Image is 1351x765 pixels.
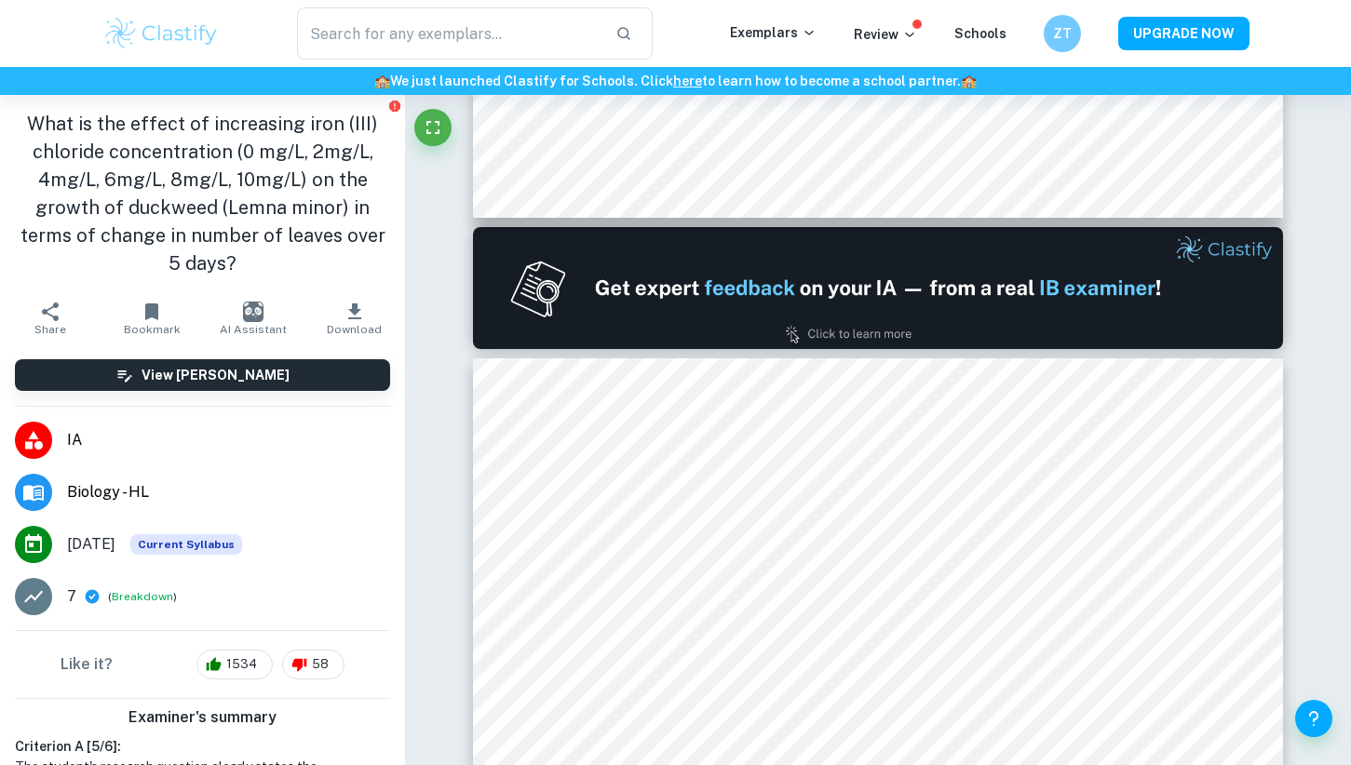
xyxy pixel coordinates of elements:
button: ZT [1044,15,1081,52]
h6: We just launched Clastify for Schools. Click to learn how to become a school partner. [4,71,1347,91]
button: AI Assistant [203,292,304,344]
input: Search for any exemplars... [297,7,601,60]
span: Download [327,323,382,336]
button: Download [304,292,405,344]
p: Review [854,24,917,45]
button: View [PERSON_NAME] [15,359,390,391]
p: 7 [67,585,76,608]
img: Clastify logo [102,15,221,52]
p: Exemplars [730,22,817,43]
span: 58 [302,655,339,674]
button: Report issue [387,99,401,113]
span: Bookmark [124,323,181,336]
span: Share [34,323,66,336]
h1: What is the effect of increasing iron (III) chloride concentration (0 mg/L, 2mg/L, 4mg/L, 6mg/L, ... [15,110,390,277]
div: This exemplar is based on the current syllabus. Feel free to refer to it for inspiration/ideas wh... [130,534,242,555]
h6: Like it? [61,653,113,676]
button: Breakdown [112,588,173,605]
h6: ZT [1051,23,1073,44]
h6: View [PERSON_NAME] [142,365,290,385]
h6: Criterion A [ 5 / 6 ]: [15,736,390,757]
h6: Examiner's summary [7,706,398,729]
div: 1534 [196,650,273,679]
span: 🏫 [961,74,977,88]
a: here [673,74,702,88]
span: Biology - HL [67,481,390,503]
span: AI Assistant [220,323,287,336]
button: UPGRADE NOW [1118,17,1250,50]
span: 🏫 [374,74,390,88]
span: 1534 [216,655,267,674]
button: Bookmark [101,292,203,344]
img: AI Assistant [243,302,263,322]
span: [DATE] [67,533,115,556]
span: IA [67,429,390,451]
span: Current Syllabus [130,534,242,555]
a: Schools [954,26,1006,41]
img: Ad [473,227,1284,349]
div: 58 [282,650,345,679]
button: Help and Feedback [1295,700,1332,737]
button: Fullscreen [414,109,452,146]
span: ( ) [108,588,177,606]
